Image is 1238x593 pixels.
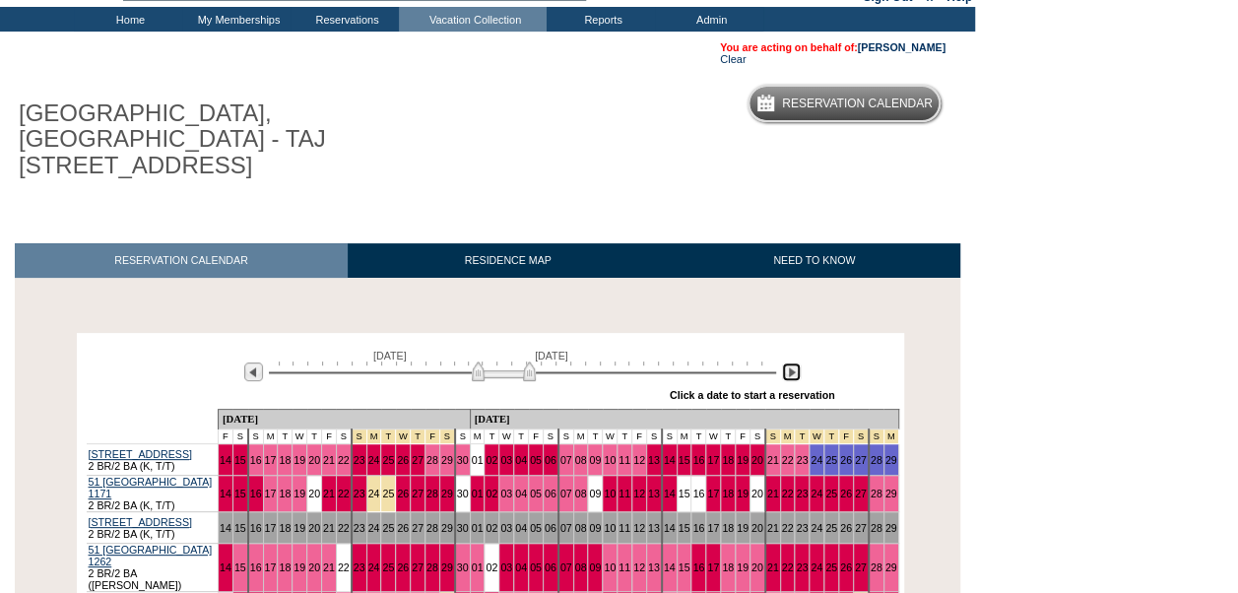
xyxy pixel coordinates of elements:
a: 30 [457,488,469,499]
a: 11 [619,488,630,499]
a: 11 [619,522,630,534]
td: Home [74,7,182,32]
a: 01 [472,522,484,534]
a: 16 [692,561,704,573]
a: 09 [589,488,601,499]
a: 08 [575,488,587,499]
a: 21 [767,454,779,466]
a: [STREET_ADDRESS] [89,448,192,460]
a: 08 [575,522,587,534]
a: 25 [382,454,394,466]
td: T [618,429,632,444]
a: 14 [664,488,676,499]
a: 11 [619,454,630,466]
a: 09 [589,454,601,466]
a: 27 [855,488,867,499]
a: 13 [648,561,660,573]
a: 06 [545,522,556,534]
a: 22 [782,561,794,573]
td: S [543,429,557,444]
td: Christmas [810,429,824,444]
a: 05 [530,488,542,499]
td: 2 BR/2 BA (K, T/T) [87,512,219,544]
td: S [749,429,764,444]
a: 22 [338,522,350,534]
td: Christmas [795,429,810,444]
a: 30 [457,561,469,573]
a: 20 [751,561,763,573]
a: 17 [707,488,719,499]
a: NEED TO KNOW [668,243,960,278]
td: W [293,429,307,444]
a: 20 [751,454,763,466]
a: 27 [855,561,867,573]
a: 08 [575,561,587,573]
a: 17 [265,454,277,466]
a: 28 [871,522,882,534]
a: 20 [751,488,763,499]
a: 17 [265,522,277,534]
td: Christmas [765,429,780,444]
a: 02 [486,488,497,499]
a: 29 [441,488,453,499]
a: 04 [515,522,527,534]
td: Reports [547,7,655,32]
img: Next [782,362,801,381]
a: 20 [308,454,320,466]
a: 20 [751,522,763,534]
a: 03 [500,522,512,534]
td: T [485,429,499,444]
a: 19 [293,522,305,534]
a: 15 [234,488,246,499]
td: F [321,429,336,444]
a: 24 [368,488,380,499]
td: S [646,429,661,444]
a: 29 [885,522,897,534]
a: 01 [472,488,484,499]
td: New Year's [869,429,883,444]
span: [DATE] [535,350,568,362]
a: 13 [648,522,660,534]
td: 2 BR/2 BA ([PERSON_NAME]) [87,544,219,592]
a: 05 [530,522,542,534]
a: 01 [472,454,484,466]
a: 10 [604,454,616,466]
a: 28 [426,454,438,466]
td: New Year's [883,429,898,444]
img: Previous [244,362,263,381]
td: F [218,429,232,444]
a: 18 [722,454,734,466]
a: 18 [279,522,291,534]
td: W [603,429,618,444]
a: 22 [782,454,794,466]
a: 06 [545,488,556,499]
a: 18 [722,522,734,534]
a: 22 [338,561,350,573]
a: 25 [382,522,394,534]
a: 23 [796,488,808,499]
a: 28 [426,522,438,534]
a: 16 [692,454,704,466]
a: 15 [679,488,690,499]
td: M [573,429,588,444]
td: W [499,429,514,444]
td: S [558,429,573,444]
a: 23 [354,488,365,499]
a: 18 [722,488,734,499]
td: T [721,429,736,444]
a: 02 [486,522,497,534]
div: Click a date to start a reservation [670,389,835,401]
a: 16 [692,488,704,499]
a: 24 [811,488,822,499]
a: 22 [782,488,794,499]
a: 18 [279,561,291,573]
a: 25 [825,454,837,466]
a: 16 [250,454,262,466]
a: 20 [308,522,320,534]
a: 28 [871,561,882,573]
a: 21 [767,561,779,573]
a: 51 [GEOGRAPHIC_DATA] 1171 [89,476,213,499]
td: S [336,429,351,444]
a: 51 [GEOGRAPHIC_DATA] 1262 [89,544,213,567]
td: Christmas [839,429,854,444]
